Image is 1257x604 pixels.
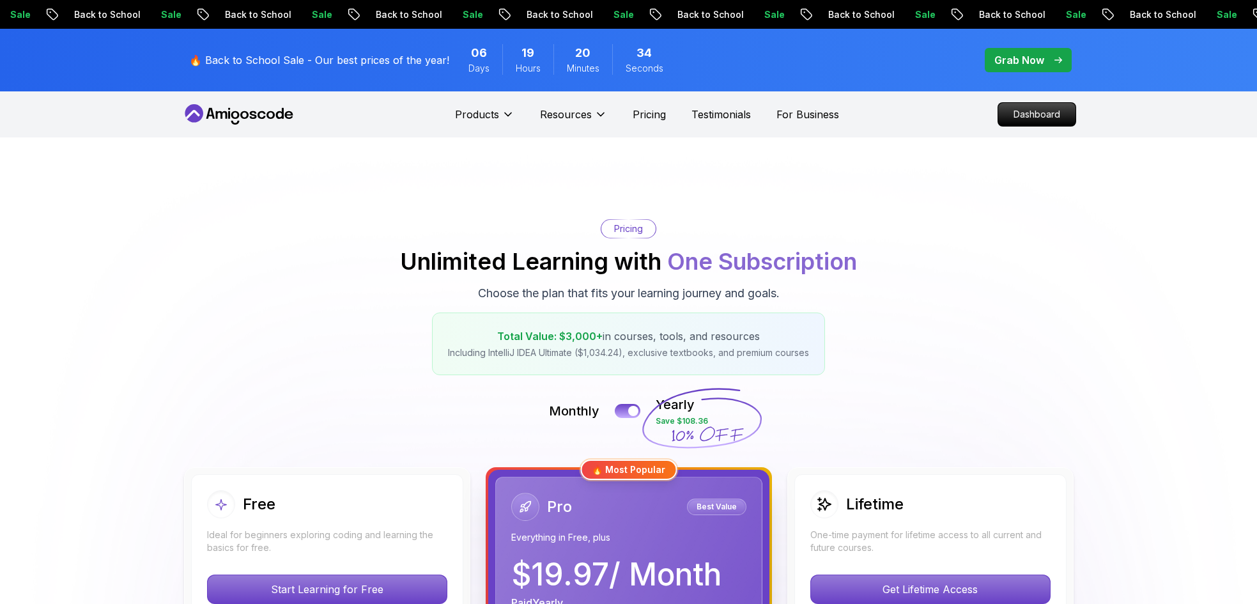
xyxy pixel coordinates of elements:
[207,575,447,604] button: Start Learning for Free
[547,497,572,517] h2: Pro
[815,8,902,21] p: Back to School
[776,107,839,122] a: For Business
[600,8,641,21] p: Sale
[449,8,490,21] p: Sale
[298,8,339,21] p: Sale
[497,330,603,343] span: Total Value: $3,000+
[810,583,1051,596] a: Get Lifetime Access
[998,103,1076,126] p: Dashboard
[751,8,792,21] p: Sale
[966,8,1053,21] p: Back to School
[540,107,607,132] button: Resources
[148,8,189,21] p: Sale
[811,575,1050,603] p: Get Lifetime Access
[455,107,499,122] p: Products
[846,494,904,515] h2: Lifetime
[516,62,541,75] span: Hours
[511,531,746,544] p: Everything in Free, plus
[243,494,275,515] h2: Free
[810,575,1051,604] button: Get Lifetime Access
[902,8,943,21] p: Sale
[513,8,600,21] p: Back to School
[448,329,809,344] p: in courses, tools, and resources
[1203,8,1244,21] p: Sale
[664,8,751,21] p: Back to School
[61,8,148,21] p: Back to School
[575,44,590,62] span: 20 Minutes
[212,8,298,21] p: Back to School
[689,500,744,513] p: Best Value
[189,52,449,68] p: 🔥 Back to School Sale - Our best prices of the year!
[448,346,809,359] p: Including IntelliJ IDEA Ultimate ($1,034.24), exclusive textbooks, and premium courses
[521,44,534,62] span: 19 Hours
[455,107,514,132] button: Products
[471,44,487,62] span: 6 Days
[1053,8,1093,21] p: Sale
[667,247,857,275] span: One Subscription
[614,222,643,235] p: Pricing
[400,249,857,274] h2: Unlimited Learning with
[1116,8,1203,21] p: Back to School
[208,575,447,603] p: Start Learning for Free
[207,529,447,554] p: Ideal for beginners exploring coding and learning the basics for free.
[207,583,447,596] a: Start Learning for Free
[994,52,1044,68] p: Grab Now
[626,62,663,75] span: Seconds
[540,107,592,122] p: Resources
[810,529,1051,554] p: One-time payment for lifetime access to all current and future courses.
[549,402,599,420] p: Monthly
[998,102,1076,127] a: Dashboard
[636,44,652,62] span: 34 Seconds
[567,62,599,75] span: Minutes
[511,559,721,590] p: $ 19.97 / Month
[691,107,751,122] a: Testimonials
[362,8,449,21] p: Back to School
[468,62,490,75] span: Days
[633,107,666,122] a: Pricing
[478,284,780,302] p: Choose the plan that fits your learning journey and goals.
